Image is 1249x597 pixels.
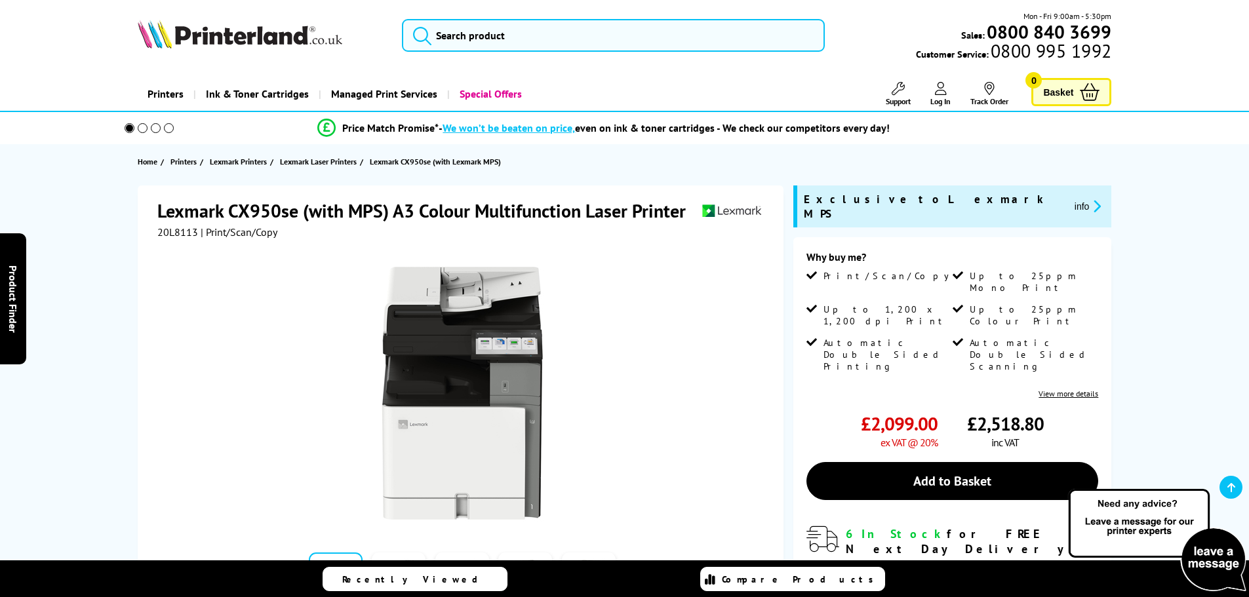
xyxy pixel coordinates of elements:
input: Search product [402,19,825,52]
a: View more details [1039,389,1098,398]
span: ex VAT @ 20% [881,436,938,449]
span: 6 In Stock [846,526,947,541]
a: Special Offers [447,77,532,111]
a: Support [886,82,911,106]
a: Lexmark Laser Printers [280,155,360,168]
span: | Print/Scan/Copy [201,225,277,239]
span: Compare Products [722,573,881,585]
a: Basket 0 [1031,78,1111,106]
img: Printerland Logo [138,20,342,48]
h1: Lexmark CX950se (with MPS) A3 Colour Multifunction Laser Printer [157,199,699,223]
a: Track Order [970,82,1008,106]
span: £2,099.00 [861,412,938,436]
a: Lexmark CX950se (with Lexmark MPS) [370,155,504,168]
a: Log In [930,82,951,106]
a: Printers [170,155,200,168]
span: 20L8113 [157,225,198,239]
span: Mon - Fri 9:00am - 5:30pm [1023,10,1111,22]
span: Basket [1043,83,1073,101]
img: Lexmark [702,199,762,223]
a: Compare Products [700,567,885,591]
span: 0 [1025,72,1042,88]
span: Lexmark Laser Printers [280,155,357,168]
span: Lexmark CX950se (with Lexmark MPS) [370,155,501,168]
span: Print/Scan/Copy [823,270,959,282]
span: Product Finder [7,265,20,332]
span: Automatic Double Sided Printing [823,337,949,372]
span: Automatic Double Sided Scanning [970,337,1096,372]
img: Lexmark CX950se (with MPS) [334,265,591,522]
a: Add to Basket [806,462,1098,500]
div: modal_delivery [806,526,1098,575]
span: Price Match Promise* [342,121,439,134]
div: Why buy me? [806,250,1098,270]
span: Ink & Toner Cartridges [206,77,309,111]
span: Recently Viewed [342,573,491,585]
span: Support [886,96,911,106]
span: Up to 25ppm Colour Print [970,303,1096,327]
span: Home [138,155,157,168]
span: Up to 1,200 x 1,200 dpi Print [823,303,949,327]
span: Up to 25ppm Mono Print [970,270,1096,294]
button: promo-description [1071,199,1105,214]
a: Home [138,155,161,168]
div: for FREE Next Day Delivery [846,526,1098,556]
span: Sales: [961,29,985,41]
a: Lexmark Printers [210,155,270,168]
li: modal_Promise [107,117,1101,140]
span: Customer Service: [916,45,1111,60]
img: Open Live Chat window [1065,487,1249,594]
a: 0800 840 3699 [985,26,1111,38]
b: 0800 840 3699 [987,20,1111,44]
sup: th [1011,560,1019,571]
span: inc VAT [991,436,1019,449]
div: - even on ink & toner cartridges - We check our competitors every day! [439,121,890,134]
span: Printers [170,155,197,168]
a: Printerland Logo [138,20,386,51]
span: Exclusive to Lexmark MPS [804,192,1064,221]
a: Managed Print Services [319,77,447,111]
a: Recently Viewed [323,567,507,591]
span: We won’t be beaten on price, [443,121,575,134]
span: Lexmark Printers [210,155,267,168]
a: Printers [138,77,193,111]
a: Ink & Toner Cartridges [193,77,319,111]
span: 0800 995 1992 [989,45,1111,57]
span: Log In [930,96,951,106]
span: £2,518.80 [967,412,1044,436]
